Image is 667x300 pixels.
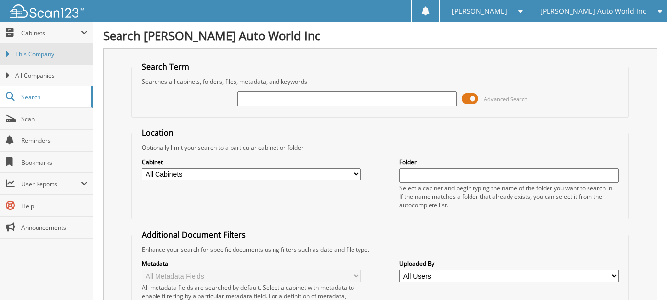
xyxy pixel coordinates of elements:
span: Announcements [21,223,88,232]
div: Optionally limit your search to a particular cabinet or folder [137,143,624,152]
span: Advanced Search [484,95,528,103]
span: Search [21,93,86,101]
legend: Location [137,128,179,138]
span: Help [21,202,88,210]
div: Select a cabinet and begin typing the name of the folder you want to search in. If the name match... [399,184,619,209]
legend: Additional Document Filters [137,229,251,240]
iframe: Chat Widget [618,253,667,300]
span: [PERSON_NAME] Auto World Inc [540,8,646,14]
div: Searches all cabinets, folders, files, metadata, and keywords [137,77,624,86]
label: Folder [399,158,619,166]
label: Metadata [142,259,361,268]
span: Cabinets [21,29,81,37]
span: Bookmarks [21,158,88,167]
span: All Companies [15,71,88,80]
label: Uploaded By [399,259,619,268]
span: This Company [15,50,88,59]
label: Cabinet [142,158,361,166]
img: scan123-logo-white.svg [10,4,84,18]
span: User Reports [21,180,81,188]
span: Reminders [21,136,88,145]
span: Scan [21,115,88,123]
legend: Search Term [137,61,194,72]
div: Enhance your search for specific documents using filters such as date and file type. [137,245,624,254]
h1: Search [PERSON_NAME] Auto World Inc [103,27,657,43]
span: [PERSON_NAME] [452,8,507,14]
